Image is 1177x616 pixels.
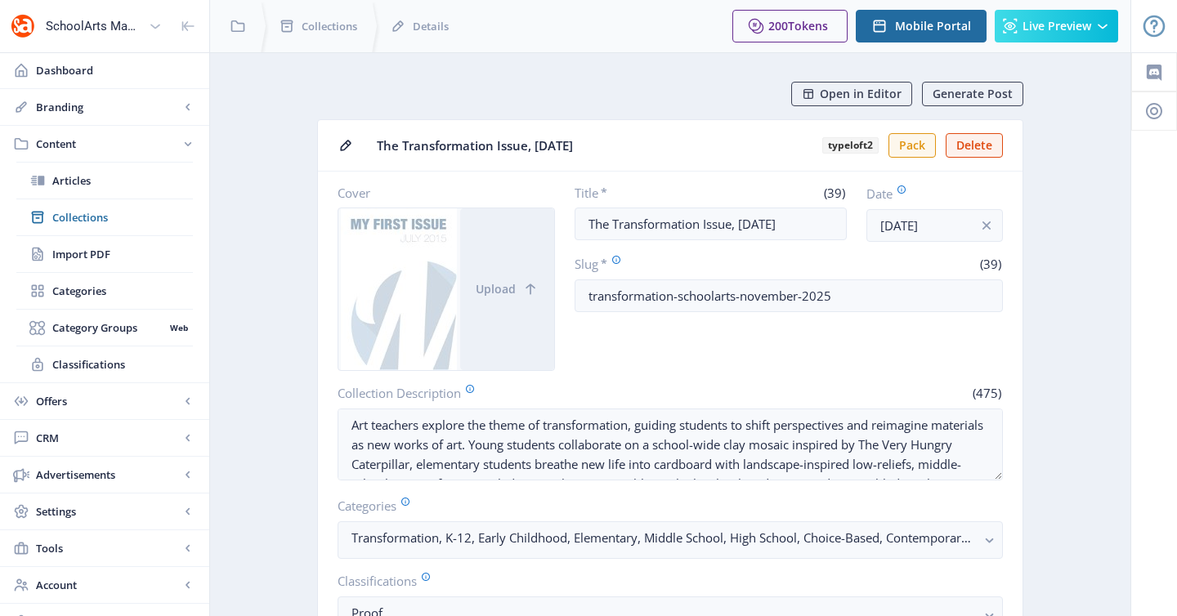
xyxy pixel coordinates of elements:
[36,577,180,593] span: Account
[791,82,912,106] button: Open in Editor
[338,384,664,402] label: Collection Description
[820,87,902,100] span: Open in Editor
[36,62,196,78] span: Dashboard
[16,236,193,272] a: Import PDF
[1023,20,1091,33] span: Live Preview
[978,217,995,234] nb-icon: info
[946,133,1003,158] button: Delete
[995,10,1118,42] button: Live Preview
[351,528,976,547] nb-select-label: Transformation, K-12, Early Childhood, Elementary, Middle School, High School, Choice-Based, Cont...
[52,319,164,336] span: Category Groups
[575,208,848,240] input: Type Collection Title ...
[36,540,180,556] span: Tools
[36,99,180,115] span: Branding
[36,466,180,483] span: Advertisements
[36,430,180,446] span: CRM
[10,13,36,39] img: properties.app_icon.png
[36,503,180,520] span: Settings
[856,10,987,42] button: Mobile Portal
[16,163,193,199] a: Articles
[52,246,193,262] span: Import PDF
[52,283,193,299] span: Categories
[16,310,193,346] a: Category GroupsWeb
[821,185,847,201] span: (39)
[338,185,542,201] label: Cover
[302,18,357,34] span: Collections
[16,199,193,235] a: Collections
[36,136,180,152] span: Content
[866,185,990,203] label: Date
[575,255,782,273] label: Slug
[922,82,1023,106] button: Generate Post
[36,393,180,409] span: Offers
[16,346,193,382] a: Classifications
[732,10,848,42] button: 200Tokens
[52,172,193,189] span: Articles
[52,356,193,373] span: Classifications
[338,497,990,515] label: Categories
[970,209,1003,242] button: info
[866,209,1003,242] input: Publishing Date
[822,137,879,154] b: typeloft2
[888,133,936,158] button: Pack
[933,87,1013,100] span: Generate Post
[413,18,449,34] span: Details
[16,273,193,309] a: Categories
[895,20,971,33] span: Mobile Portal
[970,385,1003,401] span: (475)
[52,209,193,225] span: Collections
[978,256,1003,272] span: (39)
[575,185,705,201] label: Title
[46,8,142,44] div: SchoolArts Magazine
[460,208,554,370] button: Upload
[338,521,1003,559] button: Transformation, K-12, Early Childhood, Elementary, Middle School, High School, Choice-Based, Cont...
[377,137,809,154] span: The Transformation Issue, [DATE]
[164,319,193,336] nb-badge: Web
[575,279,1004,312] input: this-is-how-a-slug-looks-like
[788,18,828,33] span: Tokens
[476,283,516,296] span: Upload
